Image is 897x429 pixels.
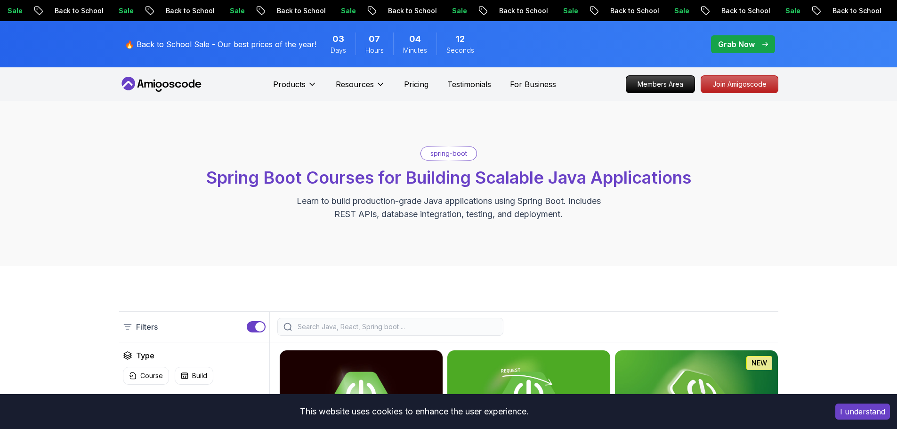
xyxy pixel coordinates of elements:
p: Back to School [269,6,333,16]
p: Back to School [380,6,444,16]
p: Back to School [158,6,222,16]
span: Hours [365,46,384,55]
p: Learn to build production-grade Java applications using Spring Boot. Includes REST APIs, database... [291,194,607,221]
button: Accept cookies [835,404,890,420]
p: Grab Now [718,39,755,50]
a: Join Amigoscode [701,75,778,93]
p: Back to School [47,6,111,16]
p: Filters [136,321,158,332]
a: Members Area [626,75,695,93]
p: Join Amigoscode [701,76,778,93]
p: Sale [667,6,697,16]
p: Products [273,79,306,90]
span: Minutes [403,46,427,55]
button: Products [273,79,317,97]
a: Pricing [404,79,428,90]
h2: Type [136,350,154,361]
p: Members Area [626,76,695,93]
div: This website uses cookies to enhance the user experience. [7,401,821,422]
p: Back to School [714,6,778,16]
span: 3 Days [332,32,344,46]
p: Sale [444,6,475,16]
p: Back to School [492,6,556,16]
p: spring-boot [430,149,467,158]
p: Course [140,371,163,380]
input: Search Java, React, Spring boot ... [296,322,497,332]
p: Sale [111,6,141,16]
span: Seconds [446,46,474,55]
p: Back to School [603,6,667,16]
p: 🔥 Back to School Sale - Our best prices of the year! [125,39,316,50]
a: Testimonials [447,79,491,90]
p: Back to School [825,6,889,16]
p: Sale [778,6,808,16]
span: 4 Minutes [409,32,421,46]
button: Resources [336,79,385,97]
span: Spring Boot Courses for Building Scalable Java Applications [206,167,691,188]
p: Sale [222,6,252,16]
p: NEW [752,358,767,368]
span: Days [331,46,346,55]
a: For Business [510,79,556,90]
button: Build [175,367,213,385]
span: 12 Seconds [456,32,465,46]
button: Course [123,367,169,385]
p: Sale [556,6,586,16]
p: Resources [336,79,374,90]
p: Sale [333,6,364,16]
p: Build [192,371,207,380]
span: 7 Hours [369,32,380,46]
